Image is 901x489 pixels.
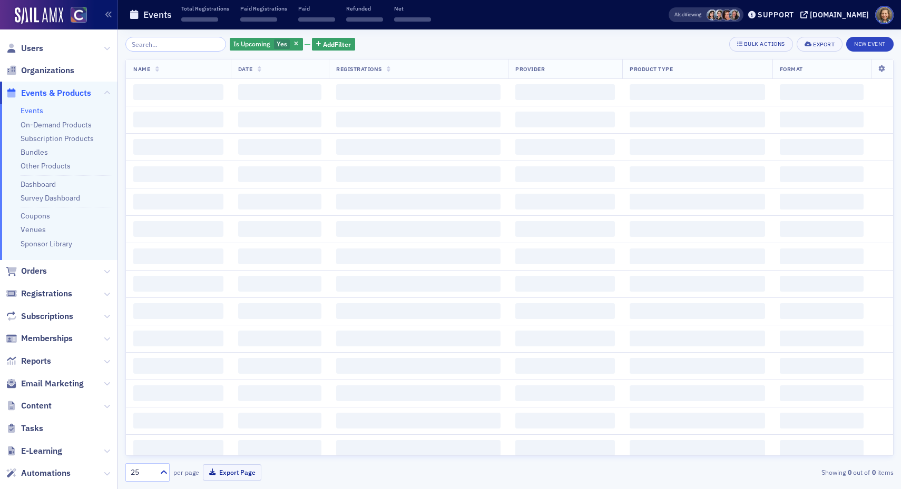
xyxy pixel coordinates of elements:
[780,166,864,182] span: ‌
[21,179,56,189] a: Dashboard
[744,41,785,47] div: Bulk Actions
[630,248,765,264] span: ‌
[336,112,501,127] span: ‌
[780,139,864,155] span: ‌
[203,464,261,481] button: Export Page
[394,5,431,12] p: Net
[846,38,894,48] a: New Event
[515,221,615,237] span: ‌
[394,17,431,22] span: ‌
[298,17,335,22] span: ‌
[21,467,71,479] span: Automations
[312,38,355,51] button: AddFilter
[21,400,52,412] span: Content
[6,65,74,76] a: Organizations
[238,413,321,428] span: ‌
[230,38,303,51] div: Yes
[336,385,501,401] span: ‌
[133,413,223,428] span: ‌
[133,84,223,100] span: ‌
[21,134,94,143] a: Subscription Products
[6,311,73,322] a: Subscriptions
[238,166,321,182] span: ‌
[21,423,43,434] span: Tasks
[125,37,226,52] input: Search…
[21,265,47,277] span: Orders
[238,358,321,374] span: ‌
[515,194,615,209] span: ‌
[515,440,615,456] span: ‌
[15,7,63,24] img: SailAMX
[870,467,877,477] strong: 0
[238,221,321,237] span: ‌
[630,276,765,292] span: ‌
[674,11,684,18] div: Also
[6,445,62,457] a: E-Learning
[336,65,382,73] span: Registrations
[133,112,223,127] span: ‌
[875,6,894,24] span: Profile
[336,413,501,428] span: ‌
[238,112,321,127] span: ‌
[133,166,223,182] span: ‌
[630,194,765,209] span: ‌
[181,17,218,22] span: ‌
[630,413,765,428] span: ‌
[729,37,793,52] button: Bulk Actions
[846,37,894,52] button: New Event
[238,331,321,346] span: ‌
[630,112,765,127] span: ‌
[336,221,501,237] span: ‌
[238,194,321,209] span: ‌
[238,440,321,456] span: ‌
[780,276,864,292] span: ‌
[780,331,864,346] span: ‌
[21,333,73,344] span: Memberships
[6,355,51,367] a: Reports
[21,147,48,157] a: Bundles
[133,385,223,401] span: ‌
[336,440,501,456] span: ‌
[515,413,615,428] span: ‌
[630,166,765,182] span: ‌
[780,358,864,374] span: ‌
[630,385,765,401] span: ‌
[674,11,701,18] span: Viewing
[800,11,873,18] button: [DOMAIN_NAME]
[630,331,765,346] span: ‌
[238,276,321,292] span: ‌
[133,440,223,456] span: ‌
[780,385,864,401] span: ‌
[238,385,321,401] span: ‌
[6,288,72,300] a: Registrations
[515,358,615,374] span: ‌
[515,385,615,401] span: ‌
[6,87,91,99] a: Events & Products
[797,37,843,52] button: Export
[630,84,765,100] span: ‌
[133,194,223,209] span: ‌
[758,10,794,19] div: Support
[131,467,154,478] div: 25
[336,84,501,100] span: ‌
[240,17,277,22] span: ‌
[780,194,864,209] span: ‌
[515,303,615,319] span: ‌
[846,467,853,477] strong: 0
[21,445,62,457] span: E-Learning
[6,43,43,54] a: Users
[21,288,72,300] span: Registrations
[238,248,321,264] span: ‌
[21,355,51,367] span: Reports
[181,5,229,12] p: Total Registrations
[515,65,545,73] span: Provider
[780,413,864,428] span: ‌
[630,65,673,73] span: Product Type
[515,84,615,100] span: ‌
[240,5,287,12] p: Paid Registrations
[133,276,223,292] span: ‌
[780,440,864,456] span: ‌
[6,400,52,412] a: Content
[21,161,71,171] a: Other Products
